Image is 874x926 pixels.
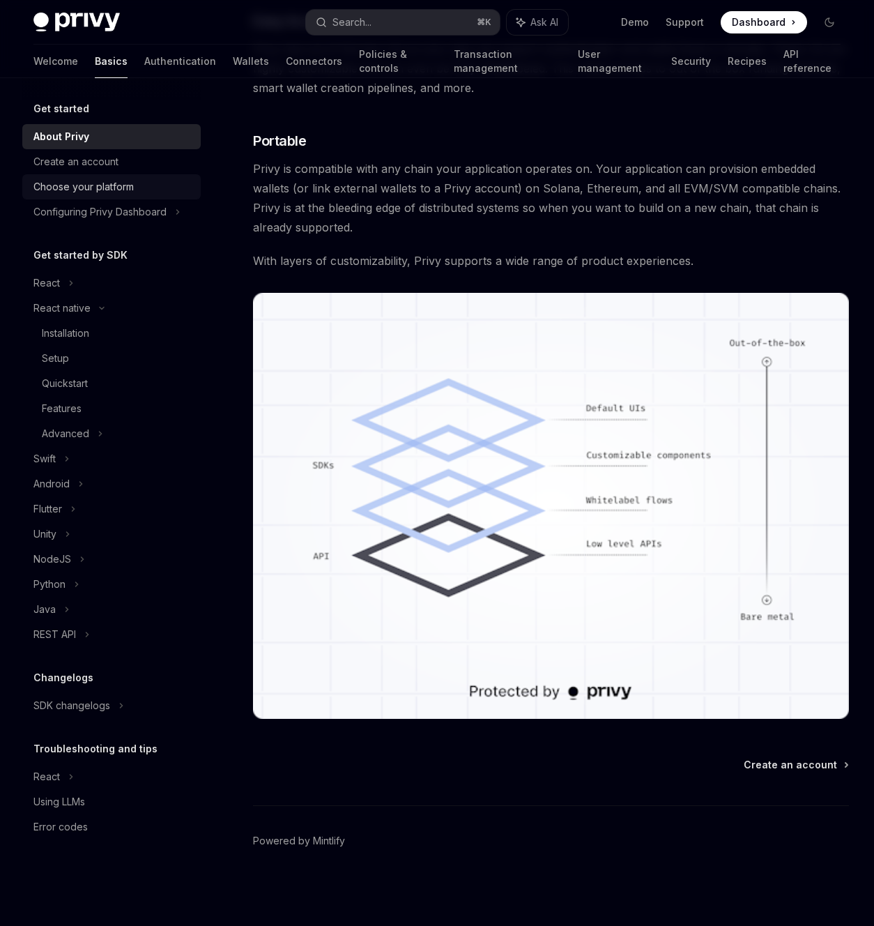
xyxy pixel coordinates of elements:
[95,45,128,78] a: Basics
[621,15,649,29] a: Demo
[42,350,69,367] div: Setup
[744,758,837,772] span: Create an account
[22,149,201,174] a: Create an account
[33,526,56,542] div: Unity
[33,128,89,145] div: About Privy
[33,450,56,467] div: Swift
[22,789,201,814] a: Using LLMs
[728,45,767,78] a: Recipes
[33,153,118,170] div: Create an account
[22,396,201,421] a: Features
[253,834,345,848] a: Powered by Mintlify
[42,325,89,342] div: Installation
[33,300,91,317] div: React native
[530,15,558,29] span: Ask AI
[144,45,216,78] a: Authentication
[22,174,201,199] a: Choose your platform
[233,45,269,78] a: Wallets
[22,321,201,346] a: Installation
[253,293,849,719] img: images/Customization.png
[33,100,89,117] h5: Get started
[253,159,849,237] span: Privy is compatible with any chain your application operates on. Your application can provision e...
[33,551,71,568] div: NodeJS
[578,45,654,78] a: User management
[671,45,711,78] a: Security
[507,10,568,35] button: Ask AI
[22,346,201,371] a: Setup
[732,15,785,29] span: Dashboard
[253,251,849,271] span: With layers of customizability, Privy supports a wide range of product experiences.
[22,814,201,840] a: Error codes
[306,10,499,35] button: Search...⌘K
[33,741,158,757] h5: Troubleshooting and tips
[42,400,82,417] div: Features
[33,45,78,78] a: Welcome
[783,45,841,78] a: API reference
[253,131,306,151] span: Portable
[359,45,437,78] a: Policies & controls
[42,375,88,392] div: Quickstart
[477,17,491,28] span: ⌘ K
[666,15,704,29] a: Support
[33,204,167,220] div: Configuring Privy Dashboard
[33,669,93,686] h5: Changelogs
[33,794,85,810] div: Using LLMs
[33,626,76,643] div: REST API
[33,179,134,195] div: Choose your platform
[33,819,88,835] div: Error codes
[744,758,848,772] a: Create an account
[33,247,128,264] h5: Get started by SDK
[818,11,841,33] button: Toggle dark mode
[454,45,562,78] a: Transaction management
[33,501,62,517] div: Flutter
[33,275,60,291] div: React
[721,11,807,33] a: Dashboard
[22,371,201,396] a: Quickstart
[286,45,342,78] a: Connectors
[42,425,89,442] div: Advanced
[33,576,66,593] div: Python
[332,14,371,31] div: Search...
[33,601,56,618] div: Java
[22,124,201,149] a: About Privy
[33,476,70,492] div: Android
[33,13,120,32] img: dark logo
[33,768,60,785] div: React
[33,697,110,714] div: SDK changelogs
